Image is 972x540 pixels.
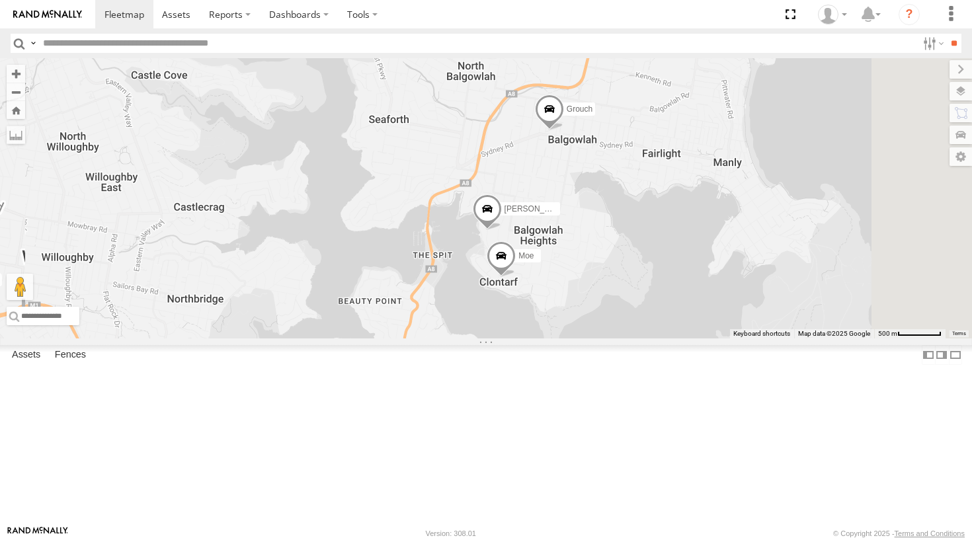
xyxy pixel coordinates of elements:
button: Keyboard shortcuts [733,329,790,338]
img: rand-logo.svg [13,10,82,19]
span: Grouch [567,104,592,114]
label: Dock Summary Table to the Left [922,345,935,364]
i: ? [899,4,920,25]
button: Map scale: 500 m per 63 pixels [874,329,946,338]
label: Search Query [28,34,38,53]
button: Zoom in [7,65,25,83]
a: Terms (opens in new tab) [952,331,966,336]
button: Drag Pegman onto the map to open Street View [7,274,33,300]
a: Visit our Website [7,527,68,540]
label: Search Filter Options [918,34,946,53]
a: Terms and Conditions [895,529,965,537]
div: myBins Admin [813,5,852,24]
label: Dock Summary Table to the Right [935,345,948,364]
span: Map data ©2025 Google [798,330,870,337]
label: Measure [7,126,25,144]
label: Fences [48,346,93,364]
div: Version: 308.01 [426,529,476,537]
label: Hide Summary Table [949,345,962,364]
span: [PERSON_NAME] [505,204,570,213]
label: Assets [5,346,47,364]
label: Map Settings [950,147,972,166]
button: Zoom Home [7,101,25,119]
button: Zoom out [7,83,25,101]
span: 500 m [878,330,897,337]
div: © Copyright 2025 - [833,529,965,537]
span: Moe [518,252,534,261]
